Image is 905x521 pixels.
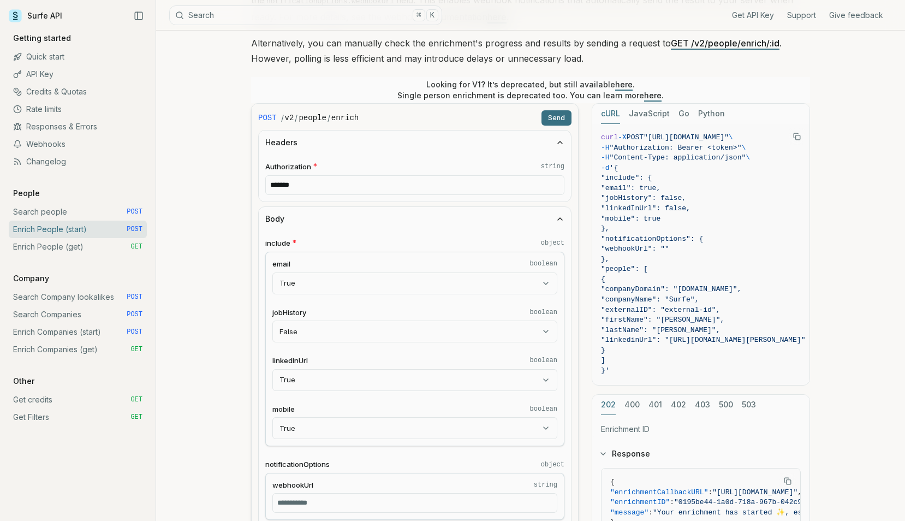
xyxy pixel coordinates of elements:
[601,265,648,273] span: "people": [
[644,91,662,100] a: here
[130,345,142,354] span: GET
[9,376,39,387] p: Other
[601,174,652,182] span: "include": {
[259,131,571,155] button: Headers
[742,395,756,415] button: 503
[678,104,689,124] button: Go
[265,238,290,248] span: include
[610,153,746,162] span: "Content-Type: application/json"
[127,208,142,216] span: POST
[272,259,290,269] span: email
[732,10,774,21] a: Get API Key
[541,460,564,469] code: object
[9,66,147,83] a: API Key
[272,307,306,318] span: jobHistory
[610,488,708,496] span: "enrichmentCallbackURL"
[9,306,147,323] a: Search Companies POST
[413,9,425,21] kbd: ⌘
[670,498,674,506] span: :
[9,221,147,238] a: Enrich People (start) POST
[601,104,620,124] button: cURL
[534,481,557,489] code: string
[130,242,142,251] span: GET
[829,10,883,21] a: Give feedback
[328,113,330,123] span: /
[601,336,805,344] span: "linkedinUrl": "[URL][DOMAIN_NAME][PERSON_NAME]"
[9,391,147,408] a: Get credits GET
[797,488,802,496] span: ,
[9,341,147,358] a: Enrich Companies (get) GET
[530,405,557,413] code: boolean
[601,356,605,364] span: ]
[618,133,627,141] span: -X
[698,104,725,124] button: Python
[397,79,664,101] p: Looking for V1? It’s deprecated, but still available . Single person enrichment is deprecated too...
[265,459,330,470] span: notificationOptions
[9,238,147,256] a: Enrich People (get) GET
[541,110,571,126] button: Send
[251,35,810,66] p: Alternatively, you can manually check the enrichment's progress and results by sending a request ...
[265,162,311,172] span: Authorization
[779,473,796,489] button: Copy Text
[127,225,142,234] span: POST
[601,215,660,223] span: "mobile": true
[259,207,571,231] button: Body
[331,113,359,123] code: enrich
[601,255,610,263] span: },
[9,83,147,100] a: Credits & Quotas
[601,424,801,435] p: Enrichment ID
[601,395,616,415] button: 202
[127,328,142,336] span: POST
[299,113,326,123] code: people
[746,153,750,162] span: \
[530,356,557,365] code: boolean
[592,440,809,468] button: Response
[272,404,295,415] span: mobile
[130,413,142,422] span: GET
[541,239,564,247] code: object
[644,133,729,141] span: "[URL][DOMAIN_NAME]"
[615,80,633,89] a: here
[695,395,710,415] button: 403
[9,188,44,199] p: People
[601,204,690,212] span: "linkedInUrl": false,
[295,113,297,123] span: /
[127,293,142,301] span: POST
[281,113,284,123] span: /
[601,346,605,354] span: }
[9,153,147,170] a: Changelog
[629,104,670,124] button: JavaScript
[610,498,670,506] span: "enrichmentID"
[729,133,733,141] span: \
[530,308,557,317] code: boolean
[426,9,438,21] kbd: K
[719,395,733,415] button: 500
[601,164,610,172] span: -d
[787,10,816,21] a: Support
[541,162,564,171] code: string
[258,113,277,123] span: POST
[9,135,147,153] a: Webhooks
[530,259,557,268] code: boolean
[671,395,686,415] button: 402
[9,203,147,221] a: Search people POST
[9,118,147,135] a: Responses & Errors
[130,8,147,24] button: Collapse Sidebar
[601,194,686,202] span: "jobHistory": false,
[674,498,836,506] span: "0195be44-1a0d-718a-967b-042c9d17ffd7"
[272,480,313,490] span: webhookUrl
[9,323,147,341] a: Enrich Companies (start) POST
[169,5,442,25] button: Search⌘K
[601,224,610,233] span: },
[9,48,147,66] a: Quick start
[9,33,75,44] p: Getting started
[708,488,712,496] span: :
[130,395,142,404] span: GET
[610,478,615,486] span: {
[671,38,779,49] a: GET /v2/people/enrich/:id
[627,133,644,141] span: POST
[601,295,699,304] span: "companyName": "Surfe",
[127,310,142,319] span: POST
[712,488,797,496] span: "[URL][DOMAIN_NAME]"
[601,275,605,283] span: {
